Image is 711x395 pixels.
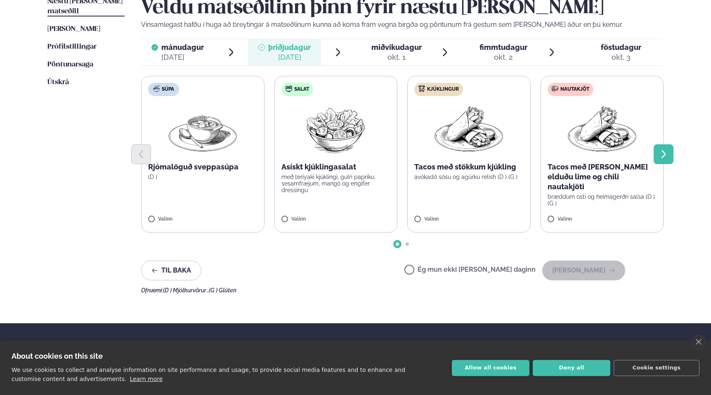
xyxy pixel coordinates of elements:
[654,144,673,164] button: Next slide
[141,287,664,294] div: Ofnæmi:
[162,86,174,93] span: Súpa
[418,85,425,92] img: chicken.svg
[560,86,589,93] span: Nautakjöt
[614,360,699,376] button: Cookie settings
[268,43,311,52] span: þriðjudagur
[47,61,93,68] span: Pöntunarsaga
[552,85,558,92] img: beef.svg
[533,360,610,376] button: Deny all
[281,174,391,193] p: með teriyaki kjúklingi, gulri papriku, sesamfræjum, mangó og engifer dressingu
[47,79,69,86] span: Útskrá
[396,242,399,246] span: Go to slide 1
[542,261,625,280] button: [PERSON_NAME]
[131,144,151,164] button: Previous slide
[161,52,204,62] div: [DATE]
[692,335,705,349] a: close
[548,162,657,192] p: Tacos með [PERSON_NAME] elduðu lime og chili nautakjöti
[601,43,641,52] span: föstudagur
[601,52,641,62] div: okt. 3
[47,60,93,70] a: Pöntunarsaga
[480,52,527,62] div: okt. 2
[414,162,524,172] p: Tacos með stökkum kjúkling
[141,20,664,30] p: Vinsamlegast hafðu í huga að breytingar á matseðlinum kunna að koma fram vegna birgða og pöntunum...
[432,103,505,155] img: Wraps.png
[161,43,204,52] span: mánudagur
[268,52,311,62] div: [DATE]
[371,43,422,52] span: miðvikudagur
[566,103,638,155] img: Wraps.png
[209,287,236,294] span: (G ) Glúten
[47,78,69,87] a: Útskrá
[281,162,391,172] p: Asískt kjúklingasalat
[130,376,163,382] a: Learn more
[299,103,372,155] img: Salad.png
[148,162,257,172] p: Rjómalöguð sveppasúpa
[47,42,97,52] a: Prófílstillingar
[480,43,527,52] span: fimmtudagur
[47,26,100,33] span: [PERSON_NAME]
[414,174,524,180] p: avókadó sósu og agúrku relish (D ) (G )
[12,352,103,360] strong: About cookies on this site
[153,85,160,92] img: soup.svg
[141,261,201,280] button: Til baka
[47,24,100,34] a: [PERSON_NAME]
[406,242,409,246] span: Go to slide 2
[548,193,657,207] p: bræddum osti og heimagerðri salsa (D ) (G )
[294,86,309,93] span: Salat
[371,52,422,62] div: okt. 1
[166,103,239,155] img: Soup.png
[47,43,97,50] span: Prófílstillingar
[452,360,529,376] button: Allow all cookies
[148,174,257,180] p: (D )
[427,86,459,93] span: Kjúklingur
[12,367,405,382] p: We use cookies to collect and analyse information on site performance and usage, to provide socia...
[163,287,209,294] span: (D ) Mjólkurvörur ,
[286,85,292,92] img: salad.svg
